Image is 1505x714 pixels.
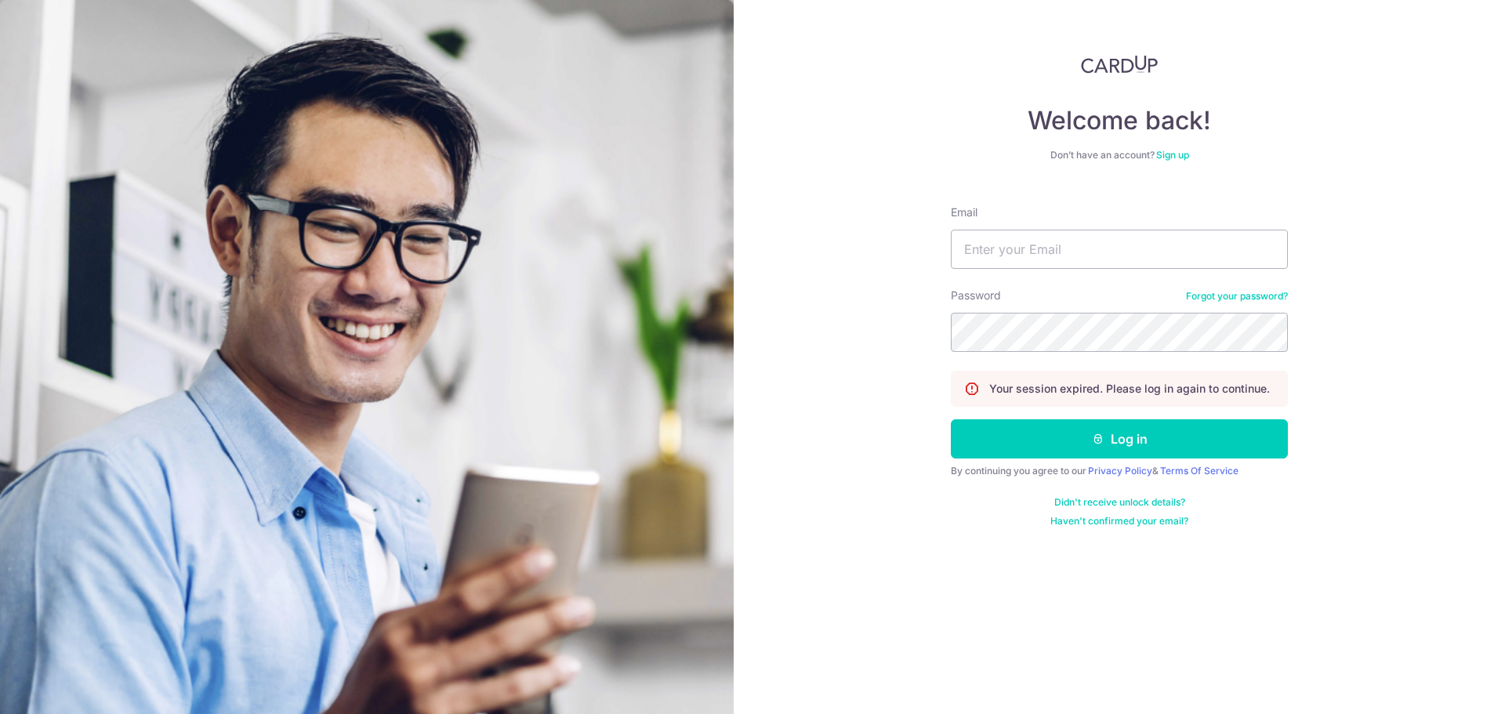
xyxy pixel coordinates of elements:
div: By continuing you agree to our & [951,465,1288,477]
button: Log in [951,419,1288,458]
p: Your session expired. Please log in again to continue. [989,381,1270,397]
input: Enter your Email [951,230,1288,269]
label: Email [951,205,977,220]
a: Forgot your password? [1186,290,1288,303]
a: Haven't confirmed your email? [1050,515,1188,527]
h4: Welcome back! [951,105,1288,136]
a: Sign up [1156,149,1189,161]
div: Don’t have an account? [951,149,1288,161]
label: Password [951,288,1001,303]
img: CardUp Logo [1081,55,1158,74]
a: Privacy Policy [1088,465,1152,477]
a: Terms Of Service [1160,465,1238,477]
a: Didn't receive unlock details? [1054,496,1185,509]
